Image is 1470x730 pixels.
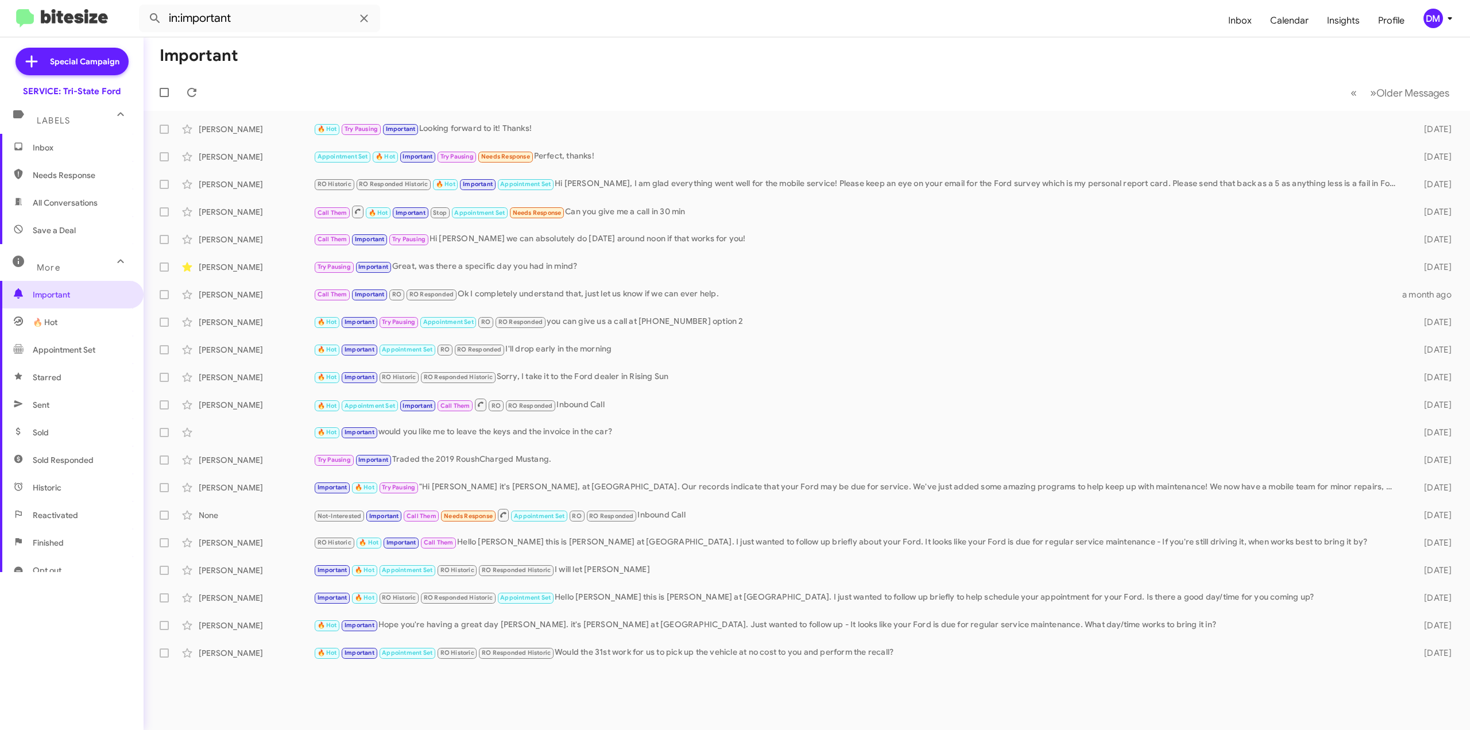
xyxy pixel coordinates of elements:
span: Important [345,649,374,656]
span: Important [345,428,374,436]
span: 🔥 Hot [318,621,337,629]
span: Labels [37,115,70,126]
span: « [1351,86,1357,100]
span: Important [355,235,385,243]
a: Inbox [1219,4,1261,37]
div: [PERSON_NAME] [199,316,314,328]
span: RO Historic [440,649,474,656]
span: RO Responded [409,291,454,298]
span: RO Historic [382,373,416,381]
span: Call Them [318,291,347,298]
span: Needs Response [444,512,493,520]
span: 🔥 Hot [436,180,455,188]
span: RO Responded [498,318,543,326]
span: RO Responded Historic [482,649,551,656]
span: RO Responded [508,402,552,410]
span: Insights [1318,4,1369,37]
span: Try Pausing [440,153,474,160]
div: Looking forward to it! Thanks! [314,122,1402,136]
span: Important [463,180,493,188]
button: Next [1363,81,1456,105]
div: Can you give me a call in 30 min [314,204,1402,219]
span: Save a Deal [33,225,76,236]
span: Important [386,125,416,133]
div: DM [1423,9,1443,28]
span: Appointment Set [514,512,564,520]
div: [PERSON_NAME] [199,565,314,576]
span: Calendar [1261,4,1318,37]
div: [DATE] [1402,620,1461,631]
div: Sorry, I take it to the Ford dealer in Rising Sun [314,370,1402,384]
div: [DATE] [1402,482,1461,493]
span: 🔥 Hot [359,539,378,546]
span: Try Pausing [318,263,351,271]
span: 🔥 Hot [318,402,337,410]
span: Appointment Set [423,318,474,326]
span: Try Pausing [345,125,378,133]
div: [DATE] [1402,427,1461,438]
span: Appointment Set [33,344,95,356]
span: Important [358,263,388,271]
span: Call Them [440,402,470,410]
span: Try Pausing [318,456,351,464]
span: 🔥 Hot [318,373,337,381]
span: 🔥 Hot [318,346,337,353]
span: Important [318,566,347,574]
span: Older Messages [1376,87,1449,99]
div: Ok I completely understand that, just let us know if we can ever help. [314,288,1402,301]
div: [PERSON_NAME] [199,206,314,218]
span: All Conversations [33,197,98,208]
div: None [199,509,314,521]
div: [DATE] [1402,151,1461,163]
span: 🔥 Hot [318,428,337,436]
div: [PERSON_NAME] [199,620,314,631]
span: RO Historic [318,539,351,546]
div: Perfect, thanks! [314,150,1402,163]
span: Call Them [318,235,347,243]
div: [DATE] [1402,234,1461,245]
div: [PERSON_NAME] [199,123,314,135]
span: Call Them [318,209,347,217]
span: Try Pausing [382,318,415,326]
span: RO [392,291,401,298]
span: Opt out [33,565,61,576]
span: 🔥 Hot [376,153,395,160]
span: 🔥 Hot [318,125,337,133]
div: I'll drop early in the morning [314,343,1402,356]
div: [PERSON_NAME] [199,179,314,190]
div: Would the 31st work for us to pick up the vehicle at no cost to you and perform the recall? [314,646,1402,659]
div: SERVICE: Tri-State Ford [23,86,121,97]
div: Traded the 2019 RoushCharged Mustang. [314,453,1402,466]
span: Needs Response [33,169,130,181]
span: Important [345,318,374,326]
span: Not-Interested [318,512,362,520]
div: Hi [PERSON_NAME] we can absolutely do [DATE] around noon if that works for you! [314,233,1402,246]
div: [PERSON_NAME] [199,289,314,300]
span: Special Campaign [50,56,119,67]
div: [PERSON_NAME] [199,399,314,411]
span: Important [318,594,347,601]
div: [DATE] [1402,372,1461,383]
div: I will let [PERSON_NAME] [314,563,1402,577]
span: 🔥 Hot [318,318,337,326]
div: [PERSON_NAME] [199,344,314,356]
span: Important [386,539,416,546]
input: Search [139,5,380,32]
span: Starred [33,372,61,383]
span: Appointment Set [382,566,432,574]
div: Inbound Call [314,508,1402,522]
div: [DATE] [1402,123,1461,135]
span: RO [481,318,490,326]
div: [PERSON_NAME] [199,537,314,549]
span: Important [345,373,374,381]
div: [DATE] [1402,344,1461,356]
span: 🔥 Hot [355,594,374,601]
span: Important [369,512,399,520]
span: » [1370,86,1376,100]
span: Important [355,291,385,298]
div: [DATE] [1402,261,1461,273]
div: [DATE] [1402,399,1461,411]
span: Important [33,289,130,300]
div: would you like me to leave the keys and the invoice in the car? [314,426,1402,439]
